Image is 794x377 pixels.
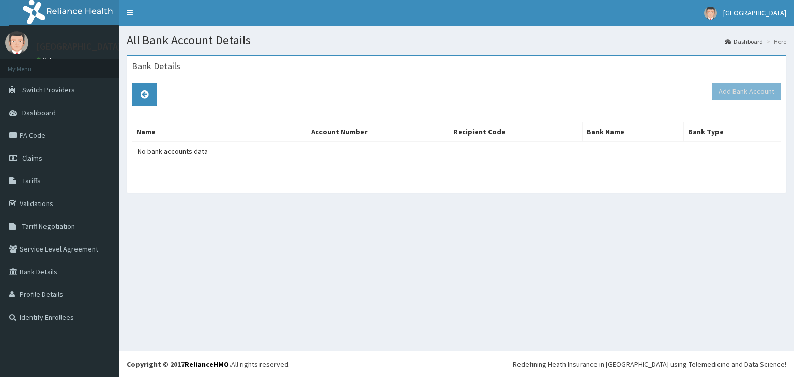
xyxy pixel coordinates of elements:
[22,108,56,117] span: Dashboard
[119,351,794,377] footer: All rights reserved.
[138,147,208,156] span: No bank accounts data
[127,34,786,47] h1: All Bank Account Details
[185,359,229,369] a: RelianceHMO
[513,359,786,369] div: Redefining Heath Insurance in [GEOGRAPHIC_DATA] using Telemedicine and Data Science!
[132,122,307,142] th: Name
[36,42,121,51] p: [GEOGRAPHIC_DATA]
[22,153,42,163] span: Claims
[36,56,61,64] a: Online
[127,359,231,369] strong: Copyright © 2017 .
[22,222,75,231] span: Tariff Negotiation
[22,85,75,95] span: Switch Providers
[5,31,28,54] img: User Image
[684,122,781,142] th: Bank Type
[723,8,786,18] span: [GEOGRAPHIC_DATA]
[449,122,582,142] th: Recipient Code
[132,61,180,71] h3: Bank Details
[764,37,786,46] li: Here
[712,83,781,100] button: Add Bank Account
[307,122,449,142] th: Account Number
[22,176,41,185] span: Tariffs
[704,7,717,20] img: User Image
[725,37,763,46] a: Dashboard
[582,122,684,142] th: Bank Name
